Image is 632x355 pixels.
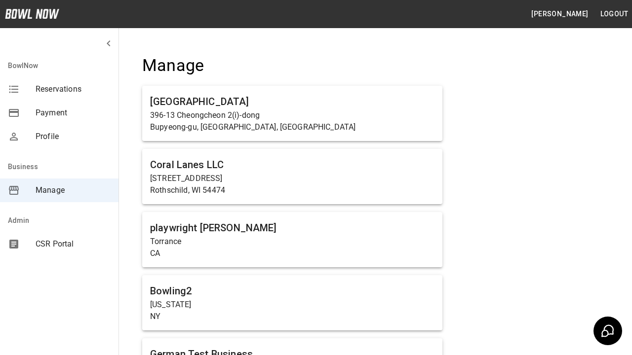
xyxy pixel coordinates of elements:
[150,236,434,248] p: Torrance
[150,283,434,299] h6: Bowling2
[36,184,111,196] span: Manage
[527,5,592,23] button: [PERSON_NAME]
[150,184,434,196] p: Rothschild, WI 54474
[596,5,632,23] button: Logout
[150,311,434,322] p: NY
[150,157,434,173] h6: Coral Lanes LLC
[142,55,442,76] h4: Manage
[36,83,111,95] span: Reservations
[150,299,434,311] p: [US_STATE]
[150,248,434,259] p: CA
[5,9,59,19] img: logo
[36,131,111,142] span: Profile
[36,238,111,250] span: CSR Portal
[36,107,111,119] span: Payment
[150,94,434,109] h6: [GEOGRAPHIC_DATA]
[150,173,434,184] p: [STREET_ADDRESS]
[150,109,434,121] p: 396-13 Cheongcheon 2(i)-dong
[150,220,434,236] h6: playwright [PERSON_NAME]
[150,121,434,133] p: Bupyeong-gu, [GEOGRAPHIC_DATA], [GEOGRAPHIC_DATA]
